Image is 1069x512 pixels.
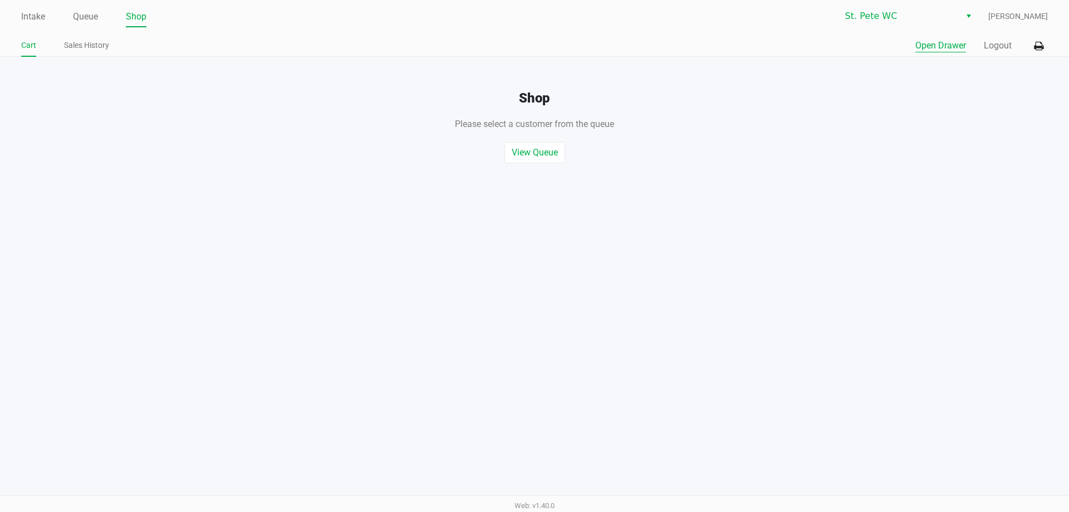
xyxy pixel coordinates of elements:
a: Intake [21,9,45,25]
button: Logout [984,39,1012,52]
button: Open Drawer [915,39,966,52]
button: Select [960,6,977,26]
a: Cart [21,38,36,52]
span: Web: v1.40.0 [514,501,555,510]
span: [PERSON_NAME] [988,11,1048,22]
a: Queue [73,9,98,25]
span: Please select a customer from the queue [455,119,614,129]
a: Sales History [64,38,109,52]
span: St. Pete WC [845,9,954,23]
button: View Queue [504,142,565,163]
a: Shop [126,9,146,25]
